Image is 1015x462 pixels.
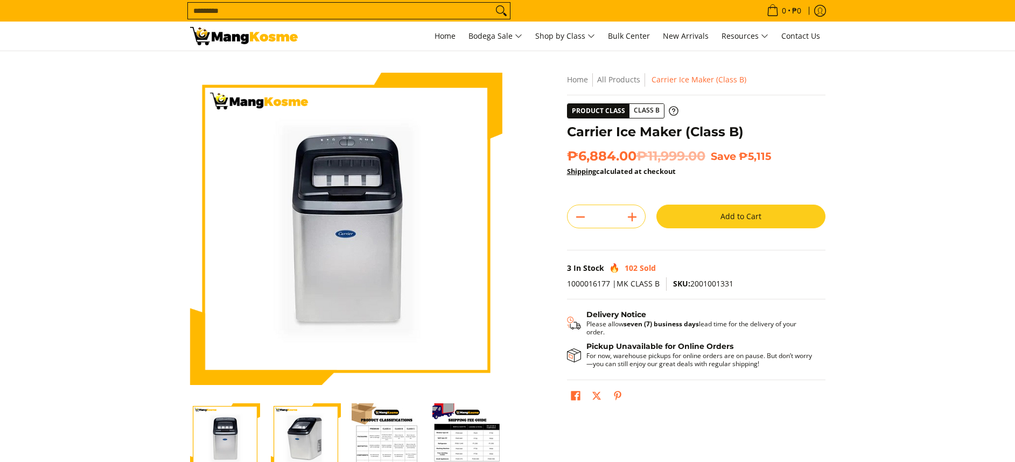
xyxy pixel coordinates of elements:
span: Sold [640,263,656,273]
h1: Carrier Ice Maker (Class B) [567,124,825,140]
button: Add [619,208,645,226]
button: Search [493,3,510,19]
span: 2001001331 [673,278,733,289]
span: Home [435,31,456,41]
span: ₱0 [790,7,803,15]
a: New Arrivals [657,22,714,51]
nav: Main Menu [309,22,825,51]
button: Add to Cart [656,205,825,228]
a: Contact Us [776,22,825,51]
span: New Arrivals [663,31,709,41]
p: For now, warehouse pickups for online orders are on pause. But don’t worry—you can still enjoy ou... [586,352,815,368]
span: Bulk Center [608,31,650,41]
strong: Delivery Notice [586,310,646,319]
del: ₱11,999.00 [636,148,705,164]
strong: seven (7) business days [624,319,699,328]
a: Bodega Sale [463,22,528,51]
button: Subtract [568,208,593,226]
a: Shop by Class [530,22,600,51]
span: ₱6,884.00 [567,148,705,164]
a: Share on Facebook [568,388,583,407]
span: SKU: [673,278,690,289]
span: Shop by Class [535,30,595,43]
span: Class B [629,104,664,117]
span: 1000016177 |MK CLASS B [567,278,660,289]
button: Shipping & Delivery [567,310,815,336]
span: Contact Us [781,31,820,41]
p: Please allow lead time for the delivery of your order. [586,320,815,336]
img: Carrier Ice Maker (Class B) [190,73,502,385]
span: • [764,5,804,17]
img: Carrier Ice Maker (Class B) | Mang Kosme [190,27,298,45]
a: All Products [597,74,640,85]
span: Carrier Ice Maker (Class B) [652,74,746,85]
span: Product Class [568,104,629,118]
span: Resources [722,30,768,43]
strong: calculated at checkout [567,166,676,176]
a: Shipping [567,166,596,176]
a: Product Class Class B [567,103,678,118]
a: Home [567,74,588,85]
a: Bulk Center [603,22,655,51]
span: ₱5,115 [739,150,771,163]
a: Resources [716,22,774,51]
a: Home [429,22,461,51]
span: 0 [780,7,788,15]
span: Save [711,150,736,163]
span: Bodega Sale [468,30,522,43]
strong: Pickup Unavailable for Online Orders [586,341,733,351]
span: 102 [625,263,638,273]
a: Post on X [589,388,604,407]
span: In Stock [573,263,604,273]
span: 3 [567,263,571,273]
a: Pin on Pinterest [610,388,625,407]
nav: Breadcrumbs [567,73,825,87]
